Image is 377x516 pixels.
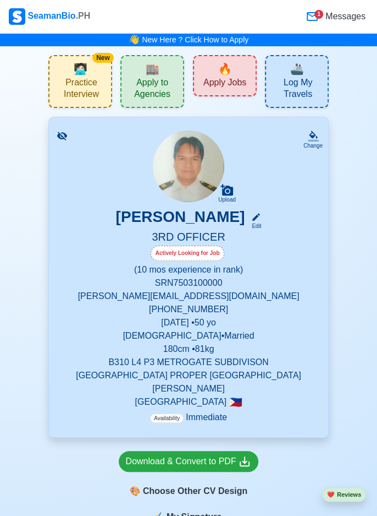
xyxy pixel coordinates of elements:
span: paint [130,485,141,498]
span: 🇵🇭 [229,397,242,408]
div: Actively Looking for Job [151,246,225,261]
span: travel [290,61,304,77]
span: interview [74,61,87,77]
span: bell [126,31,142,48]
span: Apply to Agencies [124,77,181,102]
p: SRN 7503100000 [62,276,315,290]
p: Immediate [150,411,227,424]
p: [PERSON_NAME][EMAIL_ADDRESS][DOMAIN_NAME] [62,290,315,303]
span: Apply Jobs [203,77,246,91]
div: New [92,53,114,63]
div: 1 [314,10,323,19]
div: Choose Other CV Design [119,481,259,502]
p: (10 mos experience in rank) [62,263,315,276]
p: [PHONE_NUMBER] [62,303,315,316]
p: B310 L4 P3 METROGATE SUBDIVISON [GEOGRAPHIC_DATA] PROPER [GEOGRAPHIC_DATA][PERSON_NAME] [62,356,315,395]
div: Edit [247,222,261,230]
span: .PH [76,11,91,20]
div: Upload [218,197,236,203]
p: [DEMOGRAPHIC_DATA] • Married [62,329,315,343]
span: heart [327,491,335,498]
div: Change [303,142,323,150]
span: Practice Interview [54,77,109,102]
a: Download & Convert to PDF [119,451,259,472]
p: [DATE] • 50 yo [62,316,315,329]
h5: 3RD OFFICER [62,230,315,246]
a: New Here ? Click How to Apply [142,35,248,44]
span: Availability [150,414,184,423]
p: 180 cm • 81 kg [62,343,315,356]
span: agencies [146,61,159,77]
img: Logo [9,8,25,25]
div: Download & Convert to PDF [126,455,252,469]
span: Log My Travels [270,77,325,102]
h3: [PERSON_NAME] [116,208,245,230]
span: new [218,61,232,77]
p: [GEOGRAPHIC_DATA] [62,395,315,409]
button: heartReviews [322,487,366,502]
span: Messages [323,10,365,23]
div: SeamanBio [9,8,90,25]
